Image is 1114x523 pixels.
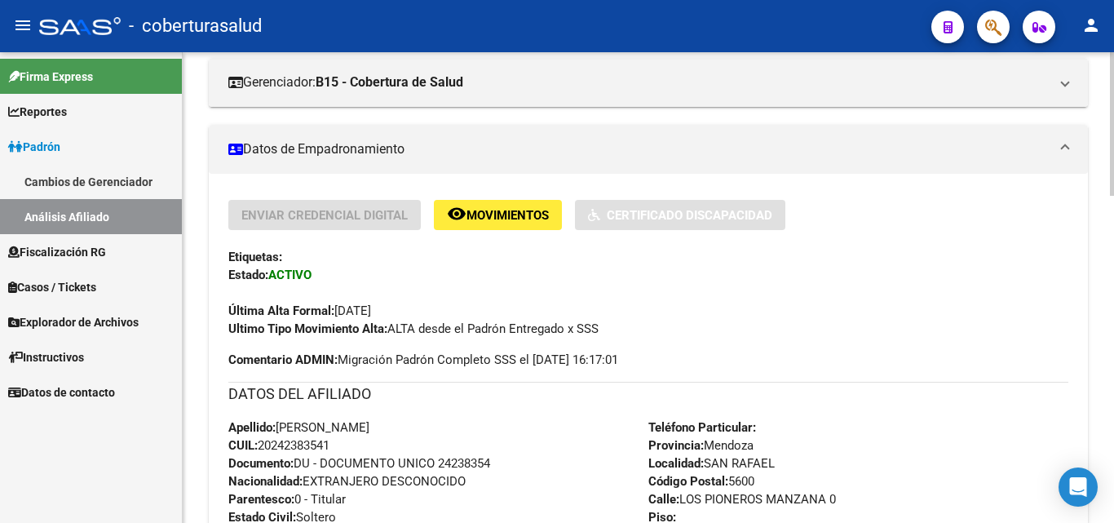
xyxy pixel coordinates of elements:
span: SAN RAFAEL [648,456,775,471]
span: Fiscalización RG [8,243,106,261]
strong: Calle: [648,492,679,507]
span: Firma Express [8,68,93,86]
span: Certificado Discapacidad [607,208,772,223]
strong: Etiquetas: [228,250,282,264]
span: Padrón [8,138,60,156]
span: LOS PIONEROS MANZANA 0 [648,492,836,507]
strong: Última Alta Formal: [228,304,334,318]
button: Movimientos [434,200,562,230]
mat-expansion-panel-header: Datos de Empadronamiento [209,125,1088,174]
span: Explorador de Archivos [8,313,139,331]
strong: Código Postal: [648,474,728,489]
span: Datos de contacto [8,383,115,401]
strong: Provincia: [648,438,704,453]
mat-icon: person [1081,16,1101,35]
strong: ACTIVO [268,268,312,282]
div: Open Intercom Messenger [1059,468,1098,507]
mat-panel-title: Datos de Empadronamiento [228,140,1049,158]
strong: B15 - Cobertura de Salud [316,73,463,91]
strong: Nacionalidad: [228,474,303,489]
span: Enviar Credencial Digital [241,208,408,223]
span: Instructivos [8,348,84,366]
button: Enviar Credencial Digital [228,200,421,230]
h3: DATOS DEL AFILIADO [228,383,1068,406]
mat-expansion-panel-header: Gerenciador:B15 - Cobertura de Salud [209,58,1088,107]
span: 5600 [648,474,754,489]
mat-icon: menu [13,16,33,35]
mat-icon: remove_red_eye [447,204,466,224]
button: Certificado Discapacidad [575,200,785,230]
strong: Teléfono Particular: [648,420,756,435]
span: DU - DOCUMENTO UNICO 24238354 [228,456,490,471]
strong: Estado: [228,268,268,282]
strong: Documento: [228,456,294,471]
span: [PERSON_NAME] [228,420,369,435]
strong: Apellido: [228,420,276,435]
span: Reportes [8,103,67,121]
strong: Parentesco: [228,492,294,507]
strong: Localidad: [648,456,704,471]
span: Mendoza [648,438,754,453]
span: - coberturasalud [129,8,262,44]
span: Casos / Tickets [8,278,96,296]
strong: Comentario ADMIN: [228,352,338,367]
strong: CUIL: [228,438,258,453]
span: [DATE] [228,304,371,318]
span: Movimientos [466,208,549,223]
mat-panel-title: Gerenciador: [228,73,1049,91]
span: 0 - Titular [228,492,346,507]
span: EXTRANJERO DESCONOCIDO [228,474,466,489]
strong: Ultimo Tipo Movimiento Alta: [228,321,387,336]
span: ALTA desde el Padrón Entregado x SSS [228,321,599,336]
span: 20242383541 [228,438,329,453]
span: Migración Padrón Completo SSS el [DATE] 16:17:01 [228,351,618,369]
